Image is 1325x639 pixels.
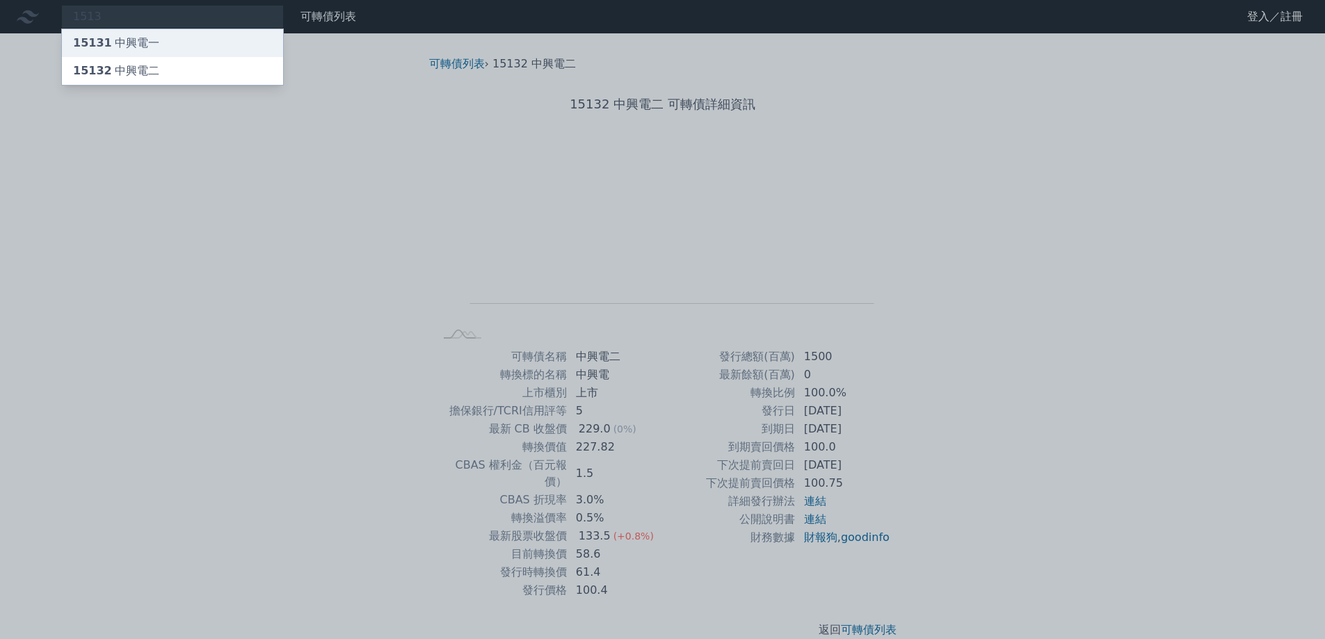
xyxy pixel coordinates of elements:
[73,63,159,79] div: 中興電二
[62,57,283,85] a: 15132中興電二
[73,64,112,77] span: 15132
[73,36,112,49] span: 15131
[73,35,159,51] div: 中興電一
[62,29,283,57] a: 15131中興電一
